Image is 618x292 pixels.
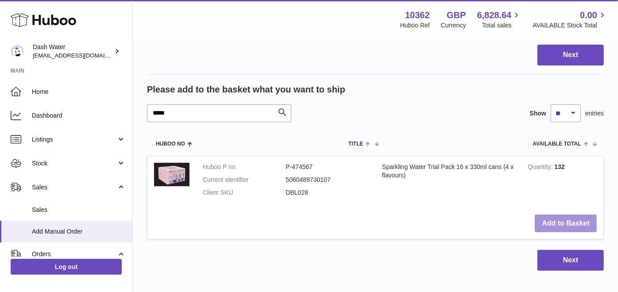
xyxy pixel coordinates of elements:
[11,45,24,58] img: bea@dash-water.com
[537,45,604,65] button: Next
[33,43,112,60] div: Dash Water
[32,250,116,258] span: Orders
[482,21,521,30] span: Total sales
[32,183,116,192] span: Sales
[533,9,607,30] a: 0.00 AVAILABLE Stock Total
[286,176,369,184] dd: 5060489730107
[585,109,604,118] span: entries
[286,188,369,197] dd: DBL028
[441,21,466,30] div: Currency
[33,52,130,59] span: [EMAIL_ADDRESS][DOMAIN_NAME]
[203,188,286,197] dt: Client SKU
[203,163,286,171] dt: Huboo P no
[535,215,597,233] button: Add to Basket
[32,111,126,120] span: Dashboard
[156,141,185,147] span: Huboo no
[537,250,604,271] button: Next
[447,9,466,21] strong: GBP
[32,206,126,214] span: Sales
[32,135,116,144] span: Listings
[528,163,555,173] strong: Quantity
[11,259,122,275] a: Log out
[32,159,116,168] span: Stock
[286,163,369,171] dd: P-474567
[147,84,345,96] h2: Please add to the basket what you want to ship
[521,156,603,208] td: 132
[400,21,430,30] div: Huboo Ref
[405,9,430,21] strong: 10362
[477,9,512,21] span: 6,828.64
[32,88,126,96] span: Home
[533,141,581,147] span: AVAILABLE Total
[530,109,546,118] label: Show
[580,9,597,21] span: 0.00
[477,9,522,30] a: 6,828.64 Total sales
[203,176,286,184] dt: Current identifier
[154,163,189,186] img: Sparkling Water Trial Pack 16 x 330ml cans (4 x flavours)
[32,227,126,236] span: Add Manual Order
[348,141,363,147] span: Title
[533,21,607,30] span: AVAILABLE Stock Total
[375,156,521,208] td: Sparkling Water Trial Pack 16 x 330ml cans (4 x flavours)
